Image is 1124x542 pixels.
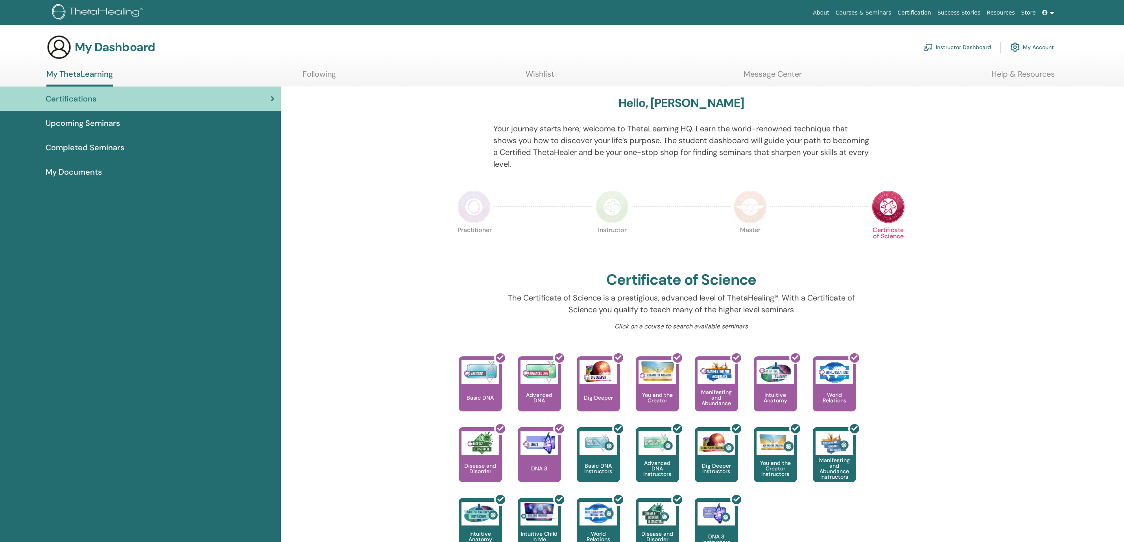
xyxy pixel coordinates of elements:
p: Advanced DNA Instructors [636,460,679,477]
a: Help & Resources [991,69,1055,85]
p: Manifesting and Abundance [695,389,738,406]
img: World Relations [816,360,853,384]
a: You and the Creator Instructors You and the Creator Instructors [754,427,797,498]
img: World Relations Instructors [580,502,617,525]
p: Certificate of Science [872,227,905,260]
img: Disease and Disorder Instructors [639,502,676,525]
a: DNA 3 DNA 3 [518,427,561,498]
a: Dig Deeper Instructors Dig Deeper Instructors [695,427,738,498]
img: Basic DNA [461,360,499,384]
img: cog.svg [1010,41,1020,54]
a: Intuitive Anatomy Intuitive Anatomy [754,356,797,427]
a: Courses & Seminars [832,6,895,20]
img: You and the Creator [639,360,676,382]
img: Intuitive Anatomy [757,360,794,384]
img: DNA 3 Instructors [698,502,735,525]
a: My ThetaLearning [46,69,113,87]
a: Disease and Disorder Disease and Disorder [459,427,502,498]
span: Completed Seminars [46,142,124,153]
img: generic-user-icon.jpg [46,35,72,60]
img: chalkboard-teacher.svg [923,44,933,51]
img: Manifesting and Abundance [698,360,735,384]
img: Practitioner [458,190,491,223]
a: Manifesting and Abundance Manifesting and Abundance [695,356,738,427]
img: Certificate of Science [872,190,905,223]
a: Message Center [744,69,802,85]
img: Dig Deeper [580,360,617,384]
a: Instructor Dashboard [923,39,991,56]
img: Manifesting and Abundance Instructors [816,431,853,455]
p: You and the Creator Instructors [754,460,797,477]
img: Intuitive Anatomy Instructors [461,502,499,525]
span: Upcoming Seminars [46,117,120,129]
a: Store [1018,6,1039,20]
p: Instructor [596,227,629,260]
a: Certification [894,6,934,20]
img: Instructor [596,190,629,223]
p: Basic DNA Instructors [577,463,620,474]
img: Intuitive Child In Me Instructors [520,502,558,521]
a: Advanced DNA Instructors Advanced DNA Instructors [636,427,679,498]
p: You and the Creator [636,392,679,403]
h3: My Dashboard [75,40,155,54]
p: World Relations [813,392,856,403]
h2: Certificate of Science [606,271,757,289]
a: Following [303,69,336,85]
p: Dig Deeper [581,395,616,400]
p: Click on a course to search available seminars [493,322,869,331]
img: DNA 3 [520,431,558,455]
p: Manifesting and Abundance Instructors [813,457,856,479]
img: You and the Creator Instructors [757,431,794,455]
span: Certifications [46,93,96,105]
p: Intuitive Anatomy [754,392,797,403]
p: Practitioner [458,227,491,260]
img: Dig Deeper Instructors [698,431,735,455]
a: About [810,6,832,20]
a: Advanced DNA Advanced DNA [518,356,561,427]
a: Wishlist [526,69,554,85]
p: Your journey starts here; welcome to ThetaLearning HQ. Learn the world-renowned technique that sh... [493,123,869,170]
a: Basic DNA Basic DNA [459,356,502,427]
p: Advanced DNA [518,392,561,403]
p: The Certificate of Science is a prestigious, advanced level of ThetaHealing®. With a Certificate ... [493,292,869,315]
img: Advanced DNA Instructors [639,431,676,455]
img: Disease and Disorder [461,431,499,455]
img: Basic DNA Instructors [580,431,617,455]
a: Manifesting and Abundance Instructors Manifesting and Abundance Instructors [813,427,856,498]
img: logo.png [52,4,146,22]
a: You and the Creator You and the Creator [636,356,679,427]
a: My Account [1010,39,1054,56]
a: Success Stories [934,6,984,20]
span: My Documents [46,166,102,178]
img: Master [734,190,767,223]
a: Basic DNA Instructors Basic DNA Instructors [577,427,620,498]
h3: Hello, [PERSON_NAME] [618,96,744,110]
p: Dig Deeper Instructors [695,463,738,474]
p: Disease and Disorder [459,463,502,474]
a: Resources [984,6,1018,20]
img: Advanced DNA [520,360,558,384]
p: Master [734,227,767,260]
a: Dig Deeper Dig Deeper [577,356,620,427]
a: World Relations World Relations [813,356,856,427]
